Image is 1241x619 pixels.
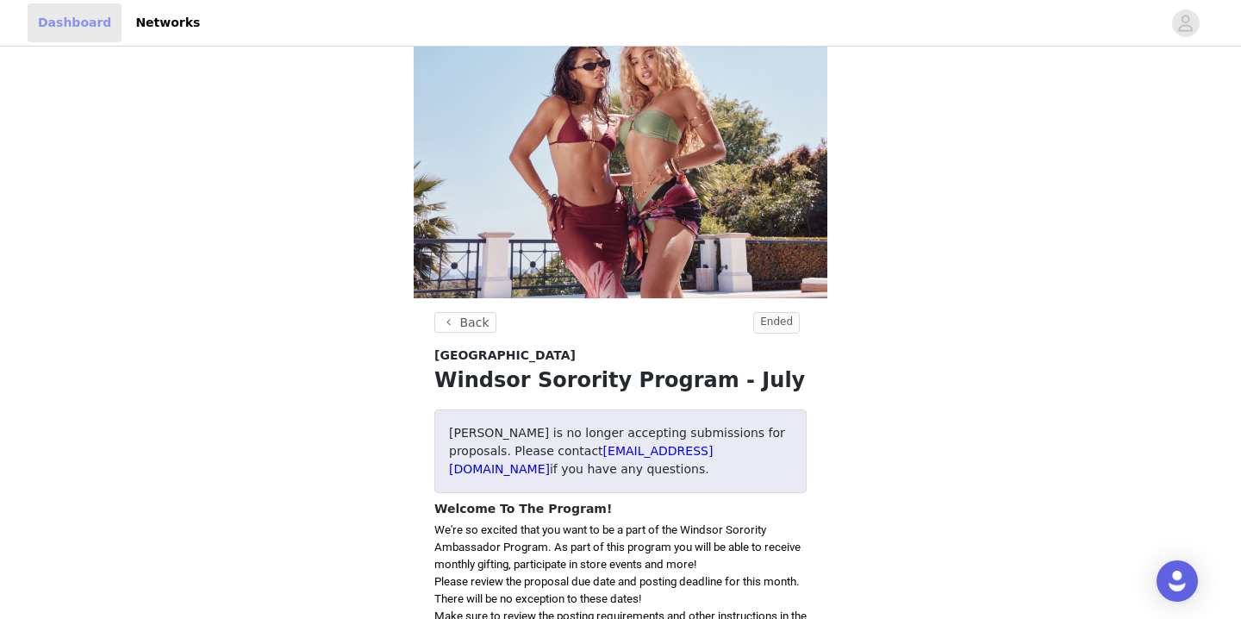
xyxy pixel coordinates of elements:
[434,347,576,365] span: [GEOGRAPHIC_DATA]
[434,523,801,571] span: We're so excited that you want to be a part of the Windsor Sorority Ambassador Program. As part o...
[28,3,122,42] a: Dashboard
[434,365,807,396] h1: Windsor Sorority Program - July
[753,312,800,334] span: Ended
[1157,560,1198,602] div: Open Intercom Messenger
[1177,9,1194,37] div: avatar
[434,575,800,605] span: Please review the proposal due date and posting deadline for this month. There will be no excepti...
[125,3,210,42] a: Networks
[434,312,496,333] button: Back
[449,424,792,478] p: [PERSON_NAME] is no longer accepting submissions for proposals. Please contact if you have any qu...
[434,500,807,518] h4: Welcome To The Program!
